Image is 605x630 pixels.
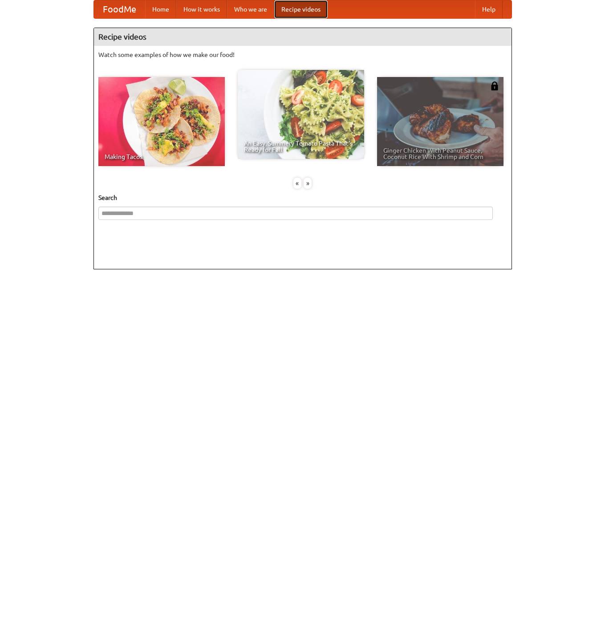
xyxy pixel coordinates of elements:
img: 483408.png [490,81,499,90]
a: How it works [176,0,227,18]
h5: Search [98,193,507,202]
a: Help [475,0,503,18]
a: Recipe videos [274,0,328,18]
span: Making Tacos [105,154,219,160]
div: » [304,178,312,189]
a: An Easy, Summery Tomato Pasta That's Ready for Fall [238,70,364,159]
a: Who we are [227,0,274,18]
span: An Easy, Summery Tomato Pasta That's Ready for Fall [244,140,358,153]
p: Watch some examples of how we make our food! [98,50,507,59]
div: « [293,178,301,189]
h4: Recipe videos [94,28,512,46]
a: Making Tacos [98,77,225,166]
a: Home [145,0,176,18]
a: FoodMe [94,0,145,18]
